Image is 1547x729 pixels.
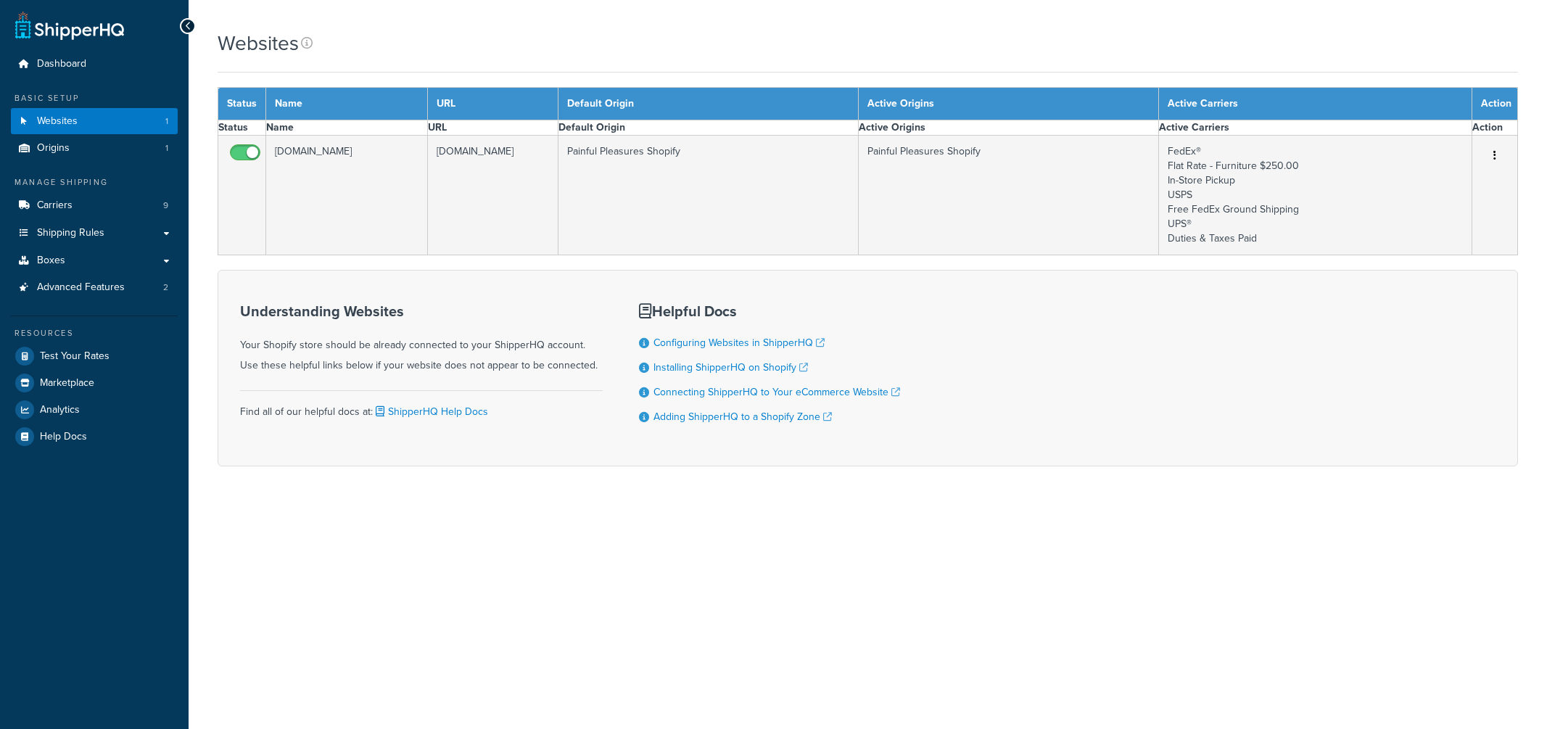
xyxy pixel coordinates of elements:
td: FedEx® Flat Rate - Furniture $250.00 In-Store Pickup USPS Free FedEx Ground Shipping UPS® Duties ... [1159,136,1472,255]
th: Action [1472,120,1518,136]
a: Websites 1 [11,108,178,135]
th: Default Origin [558,88,859,120]
span: 1 [165,142,168,155]
th: Active Origins [859,88,1159,120]
li: Origins [11,135,178,162]
th: Action [1472,88,1518,120]
a: Help Docs [11,424,178,450]
th: Active Carriers [1159,88,1472,120]
a: Advanced Features 2 [11,274,178,301]
div: Find all of our helpful docs at: [240,390,603,422]
th: Status [218,88,266,120]
span: Shipping Rules [37,227,104,239]
a: Test Your Rates [11,343,178,369]
h3: Understanding Websites [240,303,603,319]
td: Painful Pleasures Shopify [859,136,1159,255]
span: Test Your Rates [40,350,110,363]
th: URL [427,88,558,120]
a: Boxes [11,247,178,274]
li: Advanced Features [11,274,178,301]
span: Dashboard [37,58,86,70]
li: Websites [11,108,178,135]
td: [DOMAIN_NAME] [266,136,428,255]
div: Manage Shipping [11,176,178,189]
a: ShipperHQ Help Docs [373,404,488,419]
td: Painful Pleasures Shopify [558,136,859,255]
span: 9 [163,199,168,212]
a: Installing ShipperHQ on Shopify [653,360,808,375]
span: 1 [165,115,168,128]
th: URL [427,120,558,136]
a: Marketplace [11,370,178,396]
th: Active Origins [859,120,1159,136]
th: Active Carriers [1159,120,1472,136]
div: Basic Setup [11,92,178,104]
a: Connecting ShipperHQ to Your eCommerce Website [653,384,900,400]
h1: Websites [218,29,299,57]
th: Name [266,120,428,136]
span: Origins [37,142,70,155]
a: Origins 1 [11,135,178,162]
td: [DOMAIN_NAME] [427,136,558,255]
a: Analytics [11,397,178,423]
a: ShipperHQ Home [15,11,124,40]
th: Status [218,120,266,136]
a: Carriers 9 [11,192,178,219]
a: Configuring Websites in ShipperHQ [653,335,825,350]
th: Name [266,88,428,120]
li: Carriers [11,192,178,219]
span: Analytics [40,404,80,416]
a: Dashboard [11,51,178,78]
div: Resources [11,327,178,339]
th: Default Origin [558,120,859,136]
a: Shipping Rules [11,220,178,247]
h3: Helpful Docs [639,303,900,319]
span: Marketplace [40,377,94,390]
span: Boxes [37,255,65,267]
span: Help Docs [40,431,87,443]
span: Advanced Features [37,281,125,294]
span: Carriers [37,199,73,212]
a: Adding ShipperHQ to a Shopify Zone [653,409,832,424]
div: Your Shopify store should be already connected to your ShipperHQ account. Use these helpful links... [240,303,603,376]
span: Websites [37,115,78,128]
span: 2 [163,281,168,294]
